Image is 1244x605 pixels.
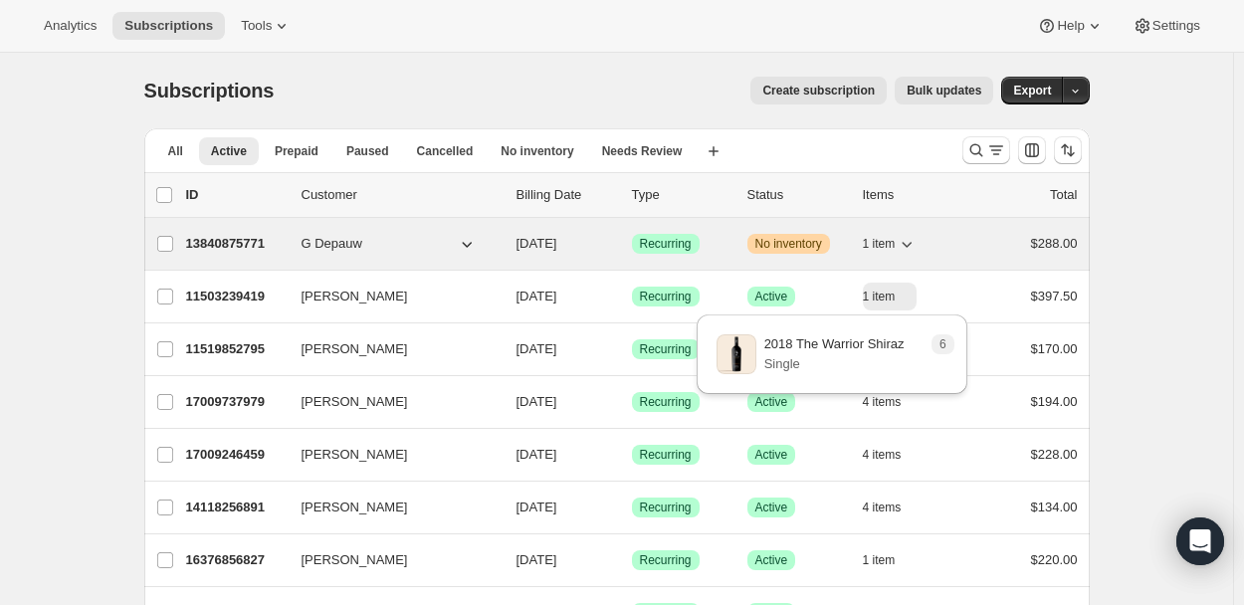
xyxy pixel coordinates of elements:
[517,236,557,251] span: [DATE]
[755,236,822,252] span: No inventory
[640,341,692,357] span: Recurring
[168,143,183,159] span: All
[895,77,993,104] button: Bulk updates
[863,441,924,469] button: 4 items
[186,546,1078,574] div: 16376856827[PERSON_NAME][DATE]SuccessRecurringSuccessActive1 item$220.00
[863,447,902,463] span: 4 items
[290,281,489,312] button: [PERSON_NAME]
[1001,77,1063,104] button: Export
[1031,341,1078,356] span: $170.00
[32,12,108,40] button: Analytics
[640,236,692,252] span: Recurring
[290,544,489,576] button: [PERSON_NAME]
[863,185,962,205] div: Items
[186,335,1078,363] div: 11519852795[PERSON_NAME][DATE]SuccessRecurringSuccessActive1 item$170.00
[1031,500,1078,514] span: $134.00
[501,143,573,159] span: No inventory
[112,12,225,40] button: Subscriptions
[640,394,692,410] span: Recurring
[863,230,918,258] button: 1 item
[275,143,318,159] span: Prepaid
[417,143,474,159] span: Cancelled
[290,386,489,418] button: [PERSON_NAME]
[863,283,918,310] button: 1 item
[907,83,981,99] span: Bulk updates
[698,137,729,165] button: Create new view
[144,80,275,101] span: Subscriptions
[517,500,557,514] span: [DATE]
[186,445,286,465] p: 17009246459
[186,441,1078,469] div: 17009246459[PERSON_NAME][DATE]SuccessRecurringSuccessActive4 items$228.00
[1031,236,1078,251] span: $288.00
[863,236,896,252] span: 1 item
[602,143,683,159] span: Needs Review
[755,500,788,515] span: Active
[290,228,489,260] button: G Depauw
[1176,517,1224,565] div: Open Intercom Messenger
[186,388,1078,416] div: 17009737979[PERSON_NAME][DATE]SuccessRecurringSuccessActive4 items$194.00
[939,336,946,352] span: 6
[762,83,875,99] span: Create subscription
[1031,447,1078,462] span: $228.00
[241,18,272,34] span: Tools
[186,234,286,254] p: 13840875771
[186,185,1078,205] div: IDCustomerBilling DateTypeStatusItemsTotal
[186,230,1078,258] div: 13840875771G Depauw[DATE]SuccessRecurringWarningNo inventory1 item$288.00
[290,492,489,523] button: [PERSON_NAME]
[186,283,1078,310] div: 11503239419[PERSON_NAME][DATE]SuccessRecurringSuccessActive1 item$397.50
[863,552,896,568] span: 1 item
[1031,552,1078,567] span: $220.00
[863,494,924,521] button: 4 items
[302,339,408,359] span: [PERSON_NAME]
[863,500,902,515] span: 4 items
[302,498,408,517] span: [PERSON_NAME]
[962,136,1010,164] button: Search and filter results
[517,552,557,567] span: [DATE]
[302,445,408,465] span: [PERSON_NAME]
[517,185,616,205] p: Billing Date
[44,18,97,34] span: Analytics
[1013,83,1051,99] span: Export
[1031,289,1078,303] span: $397.50
[1152,18,1200,34] span: Settings
[517,341,557,356] span: [DATE]
[302,287,408,306] span: [PERSON_NAME]
[755,289,788,304] span: Active
[517,447,557,462] span: [DATE]
[764,354,905,374] p: Single
[186,498,286,517] p: 14118256891
[186,392,286,412] p: 17009737979
[302,550,408,570] span: [PERSON_NAME]
[755,447,788,463] span: Active
[640,447,692,463] span: Recurring
[1057,18,1084,34] span: Help
[186,494,1078,521] div: 14118256891[PERSON_NAME][DATE]SuccessRecurringSuccessActive4 items$134.00
[186,339,286,359] p: 11519852795
[1031,394,1078,409] span: $194.00
[290,333,489,365] button: [PERSON_NAME]
[124,18,213,34] span: Subscriptions
[517,289,557,303] span: [DATE]
[302,392,408,412] span: [PERSON_NAME]
[632,185,731,205] div: Type
[1121,12,1212,40] button: Settings
[229,12,304,40] button: Tools
[640,500,692,515] span: Recurring
[1018,136,1046,164] button: Customize table column order and visibility
[863,289,896,304] span: 1 item
[186,550,286,570] p: 16376856827
[750,77,887,104] button: Create subscription
[640,289,692,304] span: Recurring
[186,287,286,306] p: 11503239419
[302,185,501,205] p: Customer
[755,552,788,568] span: Active
[764,334,905,354] p: 2018 The Warrior Shiraz
[1054,136,1082,164] button: Sort the results
[290,439,489,471] button: [PERSON_NAME]
[211,143,247,159] span: Active
[302,234,362,254] span: G Depauw
[1050,185,1077,205] p: Total
[863,546,918,574] button: 1 item
[517,394,557,409] span: [DATE]
[1025,12,1116,40] button: Help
